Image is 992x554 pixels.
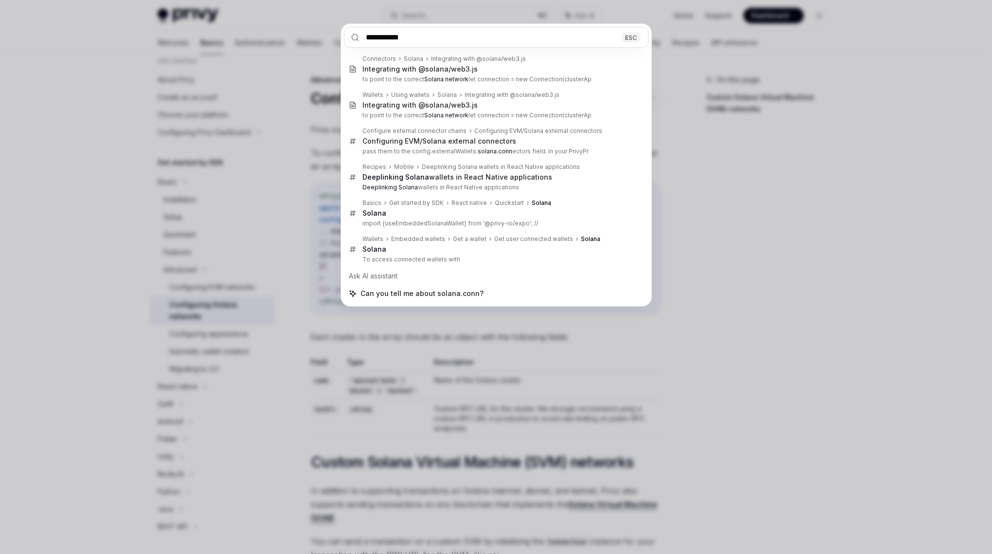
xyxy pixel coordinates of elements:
[362,111,628,119] p: to point to the correct let connection = new Connection(clusterAp
[362,91,383,99] div: Wallets
[362,220,628,227] p: import {useEmbeddedSolanaWallet} from '@privy-io/expo'; //
[437,91,457,99] div: Solana
[362,65,478,74] div: Integrating with @solana/web3.js
[431,55,526,63] div: Integrating with @solana/web3.js
[362,127,467,135] div: Configure external connector chains
[362,245,386,253] b: Solana
[389,199,444,207] div: Get started by SDK
[361,289,484,298] span: Can you tell me about solana.conn?
[344,267,649,285] div: Ask AI assistant
[422,163,580,171] div: Deeplinking Solana wallets in React Native applications
[362,55,396,63] div: Connectors
[478,148,512,155] b: solana.conn
[581,235,600,242] b: Solana
[451,199,487,207] div: React native
[532,199,551,206] b: Solana
[362,148,628,155] p: pass them to the config.externalWallets. ectors field. In your PrivyPr
[453,235,487,243] div: Get a wallet
[391,91,430,99] div: Using wallets
[474,127,602,135] div: Configuring EVM/Solana external connectors
[362,75,628,83] p: to point to the correct let connection = new Connection(clusterAp
[494,235,573,243] div: Get user connected wallets
[424,111,469,119] b: Solana network
[362,256,628,263] p: To access connected wallets with
[362,137,516,146] div: Configuring EVM/Solana external connectors
[362,163,386,171] div: Recipes
[465,91,559,99] div: Integrating with @solana/web3.js
[362,199,381,207] div: Basics
[362,184,628,191] p: wallets in React Native applications
[495,199,524,207] div: Quickstart
[362,209,386,217] b: Solana
[362,173,429,181] b: Deeplinking Solana
[424,75,469,83] b: Solana network
[622,32,640,42] div: ESC
[362,173,552,182] div: wallets in React Native applications
[391,235,445,243] div: Embedded wallets
[404,55,423,63] div: Solana
[362,184,418,191] b: Deeplinking Solana
[362,235,383,243] div: Wallets
[362,101,478,110] div: Integrating with @solana/web3.js
[394,163,414,171] div: Mobile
